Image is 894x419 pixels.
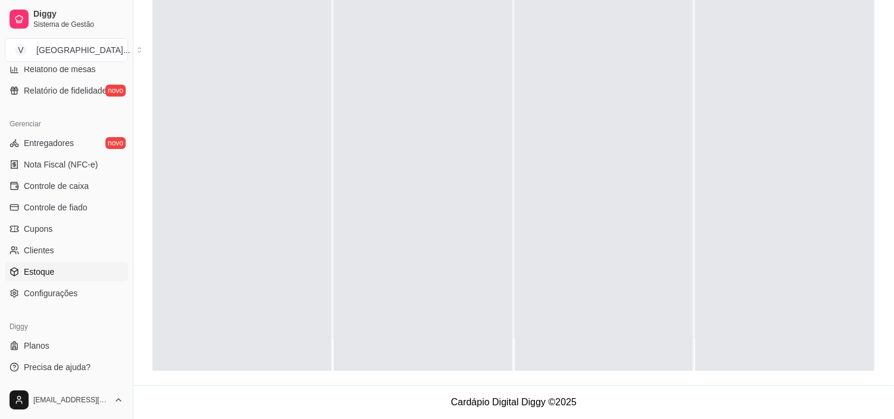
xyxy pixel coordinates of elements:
a: Cupons [5,219,128,238]
a: Relatório de fidelidadenovo [5,81,128,100]
span: Estoque [24,266,54,278]
span: Precisa de ajuda? [24,361,91,373]
a: Relatório de mesas [5,60,128,79]
span: Controle de fiado [24,201,88,213]
a: Clientes [5,241,128,260]
a: Entregadoresnovo [5,134,128,153]
span: Planos [24,340,49,352]
span: Configurações [24,287,77,299]
span: Sistema de Gestão [33,20,123,29]
span: Entregadores [24,137,74,149]
div: Gerenciar [5,114,128,134]
a: Precisa de ajuda? [5,358,128,377]
span: Cupons [24,223,52,235]
a: Configurações [5,284,128,303]
button: Select a team [5,38,128,62]
a: Planos [5,336,128,355]
a: Nota Fiscal (NFC-e) [5,155,128,174]
span: Nota Fiscal (NFC-e) [24,159,98,170]
span: Clientes [24,244,54,256]
span: Diggy [33,9,123,20]
a: Estoque [5,262,128,281]
a: Controle de fiado [5,198,128,217]
button: [EMAIL_ADDRESS][DOMAIN_NAME] [5,386,128,414]
span: Controle de caixa [24,180,89,192]
span: Relatório de fidelidade [24,85,107,97]
div: Diggy [5,317,128,336]
footer: Cardápio Digital Diggy © 2025 [133,385,894,419]
span: Relatório de mesas [24,63,96,75]
a: DiggySistema de Gestão [5,5,128,33]
div: [GEOGRAPHIC_DATA] ... [36,44,130,56]
span: [EMAIL_ADDRESS][DOMAIN_NAME] [33,395,109,405]
a: Controle de caixa [5,176,128,195]
span: V [15,44,27,56]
